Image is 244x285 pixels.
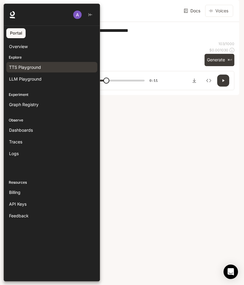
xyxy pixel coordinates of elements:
[9,64,41,70] span: TTS Playground
[6,74,97,84] a: LLM Playground
[71,9,83,21] button: User avatar
[9,76,42,82] span: LLM Playground
[9,43,28,50] span: Overview
[73,11,82,19] img: User avatar
[6,28,26,38] a: Portal
[6,41,97,52] a: Overview
[6,62,97,72] a: TTS Playground
[4,55,100,60] p: Explore
[224,265,238,279] div: Open Intercom Messenger
[4,92,100,97] p: Experiment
